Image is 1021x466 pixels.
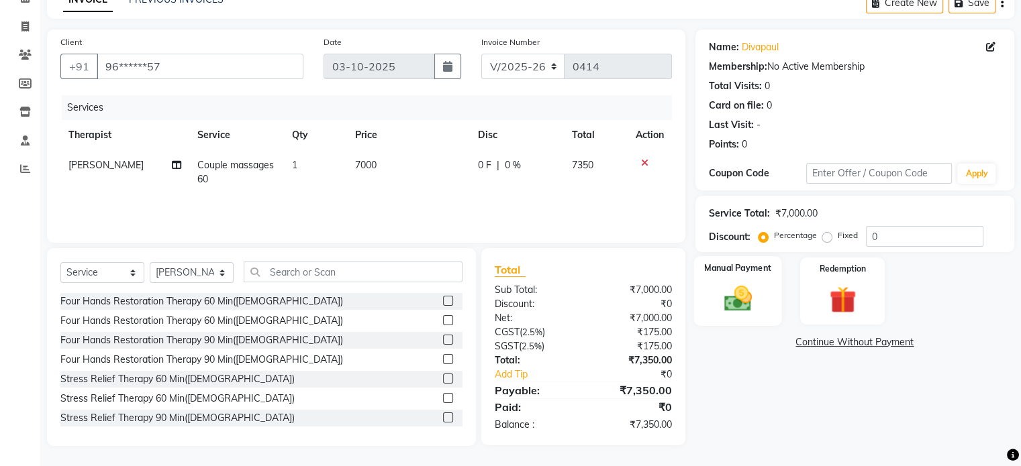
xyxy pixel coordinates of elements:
[485,283,583,297] div: Sub Total:
[292,159,297,171] span: 1
[197,159,274,185] span: Couple massages 60
[284,120,347,150] th: Qty
[821,283,865,316] img: _gift.svg
[583,339,682,353] div: ₹175.00
[806,163,953,184] input: Enter Offer / Coupon Code
[583,297,682,311] div: ₹0
[324,36,342,48] label: Date
[60,353,343,367] div: Four Hands Restoration Therapy 90 Min([DEMOGRAPHIC_DATA])
[62,95,682,120] div: Services
[767,99,772,113] div: 0
[709,230,750,244] div: Discount:
[485,399,583,415] div: Paid:
[583,399,682,415] div: ₹0
[709,60,767,74] div: Membership:
[485,353,583,367] div: Total:
[244,261,463,282] input: Search or Scan
[495,326,520,338] span: CGST
[742,137,747,152] div: 0
[485,382,583,398] div: Payable:
[709,137,739,152] div: Points:
[522,327,542,337] span: 2.5%
[60,294,343,308] div: Four Hands Restoration Therapy 60 Min([DEMOGRAPHIC_DATA])
[583,325,682,339] div: ₹175.00
[564,120,628,150] th: Total
[583,353,682,367] div: ₹7,350.00
[704,261,771,274] label: Manual Payment
[60,36,82,48] label: Client
[709,99,764,113] div: Card on file:
[583,418,682,432] div: ₹7,350.00
[485,297,583,311] div: Discount:
[495,340,519,352] span: SGST
[478,158,491,172] span: 0 F
[68,159,144,171] span: [PERSON_NAME]
[709,166,806,180] div: Coupon Code
[715,283,760,315] img: _cash.svg
[97,54,303,79] input: Search by Name/Mobile/Email/Code
[485,339,583,353] div: ( )
[347,120,470,150] th: Price
[709,40,739,54] div: Name:
[775,207,818,221] div: ₹7,000.00
[709,79,762,93] div: Total Visits:
[60,411,295,425] div: Stress Relief Therapy 90 Min([DEMOGRAPHIC_DATA])
[628,120,672,150] th: Action
[497,158,499,172] span: |
[60,372,295,386] div: Stress Relief Therapy 60 Min([DEMOGRAPHIC_DATA])
[60,120,189,150] th: Therapist
[60,333,343,347] div: Four Hands Restoration Therapy 90 Min([DEMOGRAPHIC_DATA])
[820,263,866,275] label: Redemption
[495,263,526,277] span: Total
[957,164,995,184] button: Apply
[60,314,343,328] div: Four Hands Restoration Therapy 60 Min([DEMOGRAPHIC_DATA])
[485,418,583,432] div: Balance :
[583,382,682,398] div: ₹7,350.00
[60,392,295,406] div: Stress Relief Therapy 60 Min([DEMOGRAPHIC_DATA])
[583,311,682,325] div: ₹7,000.00
[60,54,98,79] button: +91
[485,311,583,325] div: Net:
[709,207,770,221] div: Service Total:
[599,367,681,382] div: ₹0
[757,118,761,132] div: -
[742,40,779,54] a: Divapaul
[505,158,521,172] span: 0 %
[698,335,1012,349] a: Continue Without Payment
[522,341,542,351] span: 2.5%
[355,159,377,171] span: 7000
[709,118,754,132] div: Last Visit:
[485,325,583,339] div: ( )
[470,120,564,150] th: Disc
[765,79,770,93] div: 0
[709,60,1001,74] div: No Active Membership
[774,229,817,241] label: Percentage
[485,367,599,382] a: Add Tip
[481,36,540,48] label: Invoice Number
[583,283,682,297] div: ₹7,000.00
[572,159,593,171] span: 7350
[189,120,284,150] th: Service
[838,229,858,241] label: Fixed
